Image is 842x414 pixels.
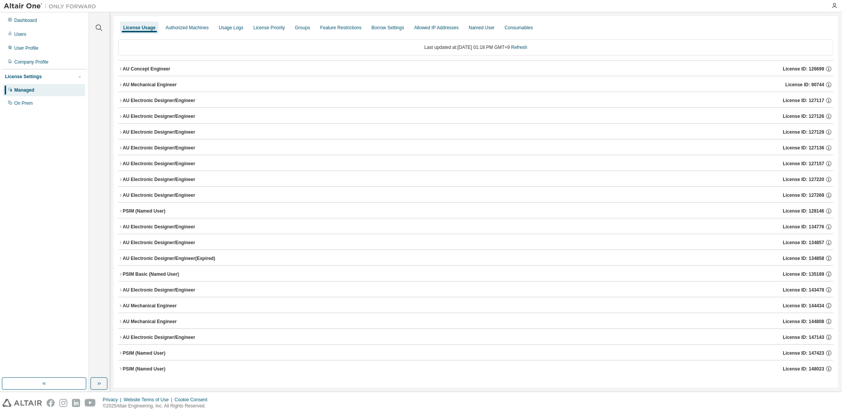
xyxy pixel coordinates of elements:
[14,87,34,93] div: Managed
[123,271,179,277] div: PSIM Basic (Named User)
[118,39,834,55] div: Last updated at: [DATE] 01:18 PM GMT+9
[166,25,209,31] div: Authorized Machines
[783,113,824,119] span: License ID: 127126
[783,366,824,372] span: License ID: 148023
[783,129,824,135] span: License ID: 127129
[783,255,824,261] span: License ID: 134858
[783,145,824,151] span: License ID: 127136
[14,31,26,37] div: Users
[783,208,824,214] span: License ID: 128146
[14,100,33,106] div: On Prem
[505,25,533,31] div: Consumables
[118,297,834,314] button: AU Mechanical EngineerLicense ID: 144434
[372,25,404,31] div: Borrow Settings
[783,350,824,356] span: License ID: 147423
[123,255,215,261] div: AU Electronic Designer/Engineer (Expired)
[47,399,55,407] img: facebook.svg
[123,161,195,167] div: AU Electronic Designer/Engineer
[123,287,195,293] div: AU Electronic Designer/Engineer
[118,360,834,377] button: PSIM (Named User)License ID: 148023
[14,59,49,65] div: Company Profile
[174,397,212,403] div: Cookie Consent
[219,25,243,31] div: Usage Logs
[118,108,834,125] button: AU Electronic Designer/EngineerLicense ID: 127126
[123,224,195,230] div: AU Electronic Designer/Engineer
[118,329,834,346] button: AU Electronic Designer/EngineerLicense ID: 147143
[123,334,195,340] div: AU Electronic Designer/Engineer
[118,76,834,93] button: AU Mechanical EngineerLicense ID: 90744
[783,161,824,167] span: License ID: 127157
[59,399,67,407] img: instagram.svg
[118,92,834,109] button: AU Electronic Designer/EngineerLicense ID: 127117
[118,234,834,251] button: AU Electronic Designer/EngineerLicense ID: 134857
[123,318,177,325] div: AU Mechanical Engineer
[123,240,195,246] div: AU Electronic Designer/Engineer
[783,287,824,293] span: License ID: 143478
[103,403,212,409] p: © 2025 Altair Engineering, Inc. All Rights Reserved.
[123,82,177,88] div: AU Mechanical Engineer
[14,45,39,51] div: User Profile
[118,60,834,77] button: AU Concept EngineerLicense ID: 126699
[783,176,824,183] span: License ID: 127220
[123,129,195,135] div: AU Electronic Designer/Engineer
[123,66,170,72] div: AU Concept Engineer
[123,97,195,104] div: AU Electronic Designer/Engineer
[118,250,834,267] button: AU Electronic Designer/Engineer(Expired)License ID: 134858
[118,282,834,298] button: AU Electronic Designer/EngineerLicense ID: 143478
[783,66,824,72] span: License ID: 126699
[253,25,285,31] div: License Priority
[123,25,156,31] div: License Usage
[118,139,834,156] button: AU Electronic Designer/EngineerLicense ID: 127136
[14,17,37,23] div: Dashboard
[118,266,834,283] button: PSIM Basic (Named User)License ID: 135189
[123,192,195,198] div: AU Electronic Designer/Engineer
[320,25,362,31] div: Feature Restrictions
[511,45,527,50] a: Refresh
[783,97,824,104] span: License ID: 127117
[118,171,834,188] button: AU Electronic Designer/EngineerLicense ID: 127220
[2,399,42,407] img: altair_logo.svg
[72,399,80,407] img: linkedin.svg
[783,303,824,309] span: License ID: 144434
[783,224,824,230] span: License ID: 134776
[123,208,166,214] div: PSIM (Named User)
[85,399,96,407] img: youtube.svg
[123,145,195,151] div: AU Electronic Designer/Engineer
[123,350,166,356] div: PSIM (Named User)
[123,113,195,119] div: AU Electronic Designer/Engineer
[123,366,166,372] div: PSIM (Named User)
[118,124,834,141] button: AU Electronic Designer/EngineerLicense ID: 127129
[783,240,824,246] span: License ID: 134857
[783,334,824,340] span: License ID: 147143
[783,271,824,277] span: License ID: 135189
[5,74,42,80] div: License Settings
[118,203,834,220] button: PSIM (Named User)License ID: 128146
[123,303,177,309] div: AU Mechanical Engineer
[783,192,824,198] span: License ID: 127269
[123,176,195,183] div: AU Electronic Designer/Engineer
[4,2,100,10] img: Altair One
[414,25,459,31] div: Allowed IP Addresses
[103,397,124,403] div: Privacy
[783,318,824,325] span: License ID: 144808
[118,218,834,235] button: AU Electronic Designer/EngineerLicense ID: 134776
[118,313,834,330] button: AU Mechanical EngineerLicense ID: 144808
[118,345,834,362] button: PSIM (Named User)License ID: 147423
[118,155,834,172] button: AU Electronic Designer/EngineerLicense ID: 127157
[785,82,824,88] span: License ID: 90744
[469,25,494,31] div: Named User
[118,187,834,204] button: AU Electronic Designer/EngineerLicense ID: 127269
[295,25,310,31] div: Groups
[124,397,174,403] div: Website Terms of Use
